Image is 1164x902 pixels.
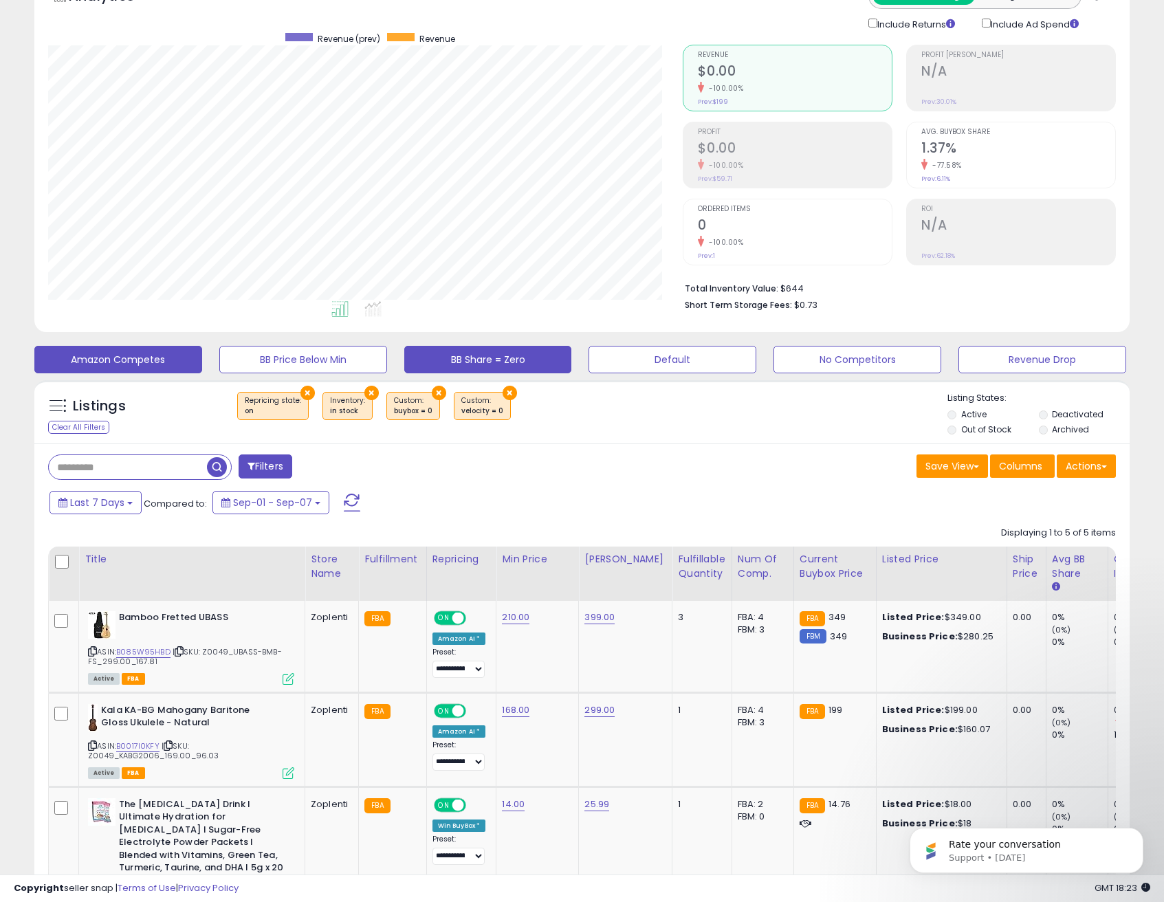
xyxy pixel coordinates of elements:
a: 210.00 [502,610,529,624]
div: FBM: 3 [738,716,783,729]
div: Clear All Filters [48,421,109,434]
small: -77.58% [927,160,962,170]
button: × [300,386,315,400]
span: Revenue [419,33,455,45]
div: 3 [678,611,721,624]
div: Min Price [502,552,573,566]
b: Listed Price: [882,703,945,716]
span: Inventory : [330,395,365,416]
label: Out of Stock [961,423,1011,435]
div: FBA: 4 [738,704,783,716]
a: B085W95HBD [116,646,171,658]
b: The [MEDICAL_DATA] Drink l Ultimate Hydration for [MEDICAL_DATA] l Sugar-Free Electrolyte Powder ... [119,798,286,891]
div: 0.00 [1013,798,1035,811]
b: Total Inventory Value: [685,283,778,294]
button: Sep-01 - Sep-07 [212,491,329,514]
h2: $0.00 [698,140,892,159]
button: Columns [990,454,1055,478]
div: $349.00 [882,611,996,624]
span: Repricing state : [245,395,301,416]
span: ON [435,612,452,624]
img: 41N2FPuC5UL._SL40_.jpg [88,704,98,731]
span: Columns [999,459,1042,473]
small: FBM [800,629,826,643]
div: 1 [678,704,721,716]
button: Revenue Drop [958,346,1126,373]
div: buybox = 0 [394,406,432,416]
div: $199.00 [882,704,996,716]
div: Displaying 1 to 5 of 5 items [1001,527,1116,540]
h2: N/A [921,63,1115,82]
div: Avg BB Share [1052,552,1102,581]
div: FBM: 0 [738,811,783,823]
small: -100.00% [704,160,743,170]
small: FBA [800,704,825,719]
small: FBA [800,611,825,626]
span: Custom: [461,395,503,416]
div: Win BuyBox * [432,819,486,832]
b: Listed Price: [882,797,945,811]
small: FBA [800,798,825,813]
div: Zoplenti [311,704,348,716]
span: FBA [122,673,145,685]
h2: 0 [698,217,892,236]
button: × [503,386,517,400]
div: velocity = 0 [461,406,503,416]
small: -100.00% [704,237,743,247]
h5: Listings [73,397,126,416]
label: Archived [1052,423,1089,435]
div: 0% [1052,798,1108,811]
span: FBA [122,767,145,779]
label: Deactivated [1052,408,1103,420]
span: Last 7 Days [70,496,124,509]
span: Profit [PERSON_NAME] [921,52,1115,59]
div: ASIN: [88,704,294,778]
small: Prev: 1 [698,252,715,260]
div: ASIN: [88,611,294,683]
span: OFF [463,799,485,811]
div: [PERSON_NAME] [584,552,666,566]
div: Current Buybox Price [800,552,870,581]
h2: $0.00 [698,63,892,82]
div: Preset: [432,835,486,866]
button: Actions [1057,454,1116,478]
small: FBA [364,611,390,626]
span: | SKU: Z0049_UBASS-BMB-FS_299.00_167.81 [88,646,282,667]
div: 0.00 [1013,611,1035,624]
div: Amazon AI * [432,632,486,645]
small: (0%) [1114,624,1133,635]
span: All listings currently available for purchase on Amazon [88,767,120,779]
small: (0%) [1052,717,1071,728]
label: Active [961,408,987,420]
span: Ordered Items [698,206,892,213]
div: FBM: 3 [738,624,783,636]
b: Bamboo Fretted UBASS [119,611,286,628]
button: × [432,386,446,400]
b: Business Price: [882,723,958,736]
div: seller snap | | [14,882,239,895]
a: 299.00 [584,703,615,717]
small: Prev: 30.01% [921,98,956,106]
div: in stock [330,406,365,416]
a: 25.99 [584,797,609,811]
div: 0% [1052,729,1108,741]
button: Amazon Competes [34,346,202,373]
small: Avg BB Share. [1052,581,1060,593]
div: 0% [1052,704,1108,716]
span: ROI [921,206,1115,213]
div: 1 [678,798,721,811]
div: 0% [1052,611,1108,624]
div: Zoplenti [311,798,348,811]
span: Revenue [698,52,892,59]
div: Include Returns [858,16,971,32]
span: All listings currently available for purchase on Amazon [88,673,120,685]
b: Business Price: [882,817,958,830]
button: BB Price Below Min [219,346,387,373]
div: $160.07 [882,723,996,736]
div: on [245,406,301,416]
div: $18.00 [882,798,996,811]
b: Short Term Storage Fees: [685,299,792,311]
